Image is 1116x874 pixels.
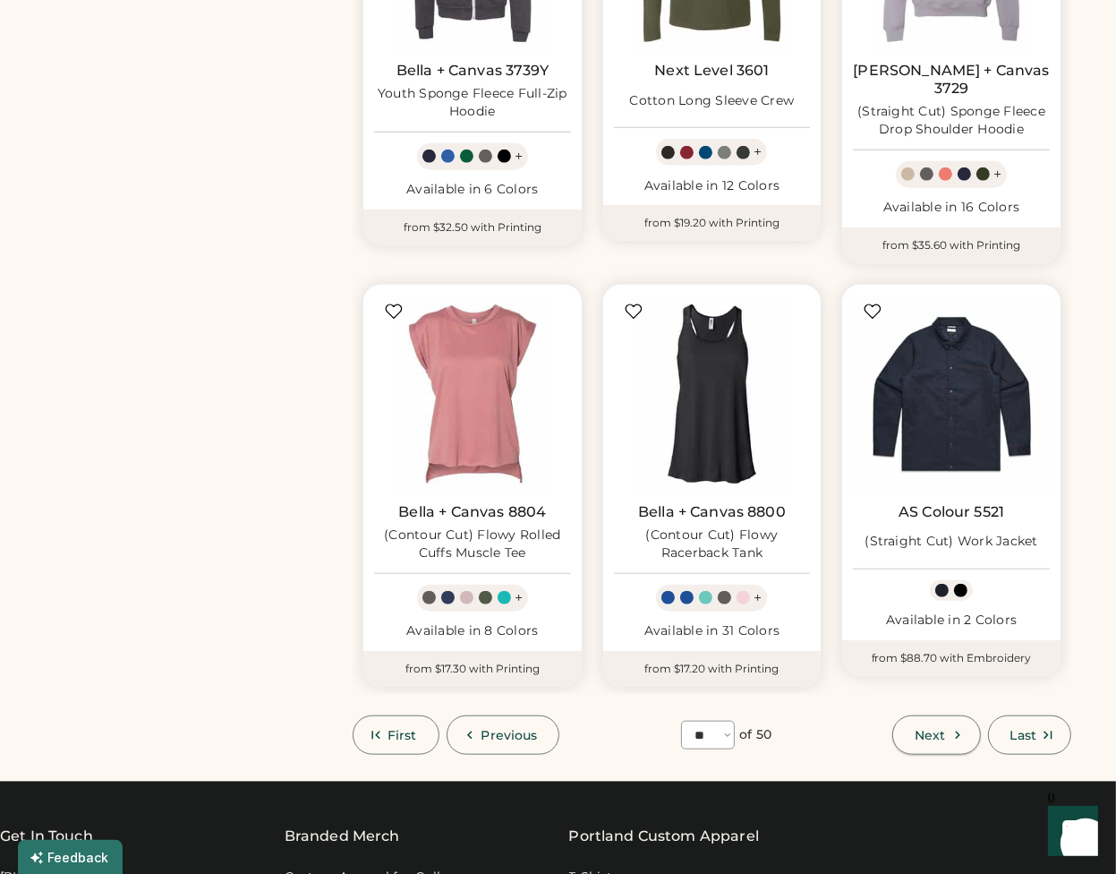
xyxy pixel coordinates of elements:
[853,296,1050,493] img: AS Colour 5521 (Straight Cut) Work Jacket
[754,588,762,608] div: +
[388,729,417,741] span: First
[853,199,1050,217] div: Available in 16 Colors
[374,181,571,199] div: Available in 6 Colors
[892,715,980,755] button: Next
[603,651,822,687] div: from $17.20 with Printing
[569,826,759,847] a: Portland Custom Apparel
[374,296,571,493] img: BELLA + CANVAS 8804 (Contour Cut) Flowy Rolled Cuffs Muscle Tee
[603,205,822,241] div: from $19.20 with Printing
[842,227,1061,263] div: from $35.60 with Printing
[374,85,571,121] div: Youth Sponge Fleece Full-Zip Hoodie
[614,296,811,493] img: BELLA + CANVAS 8800 (Contour Cut) Flowy Racerback Tank
[374,622,571,640] div: Available in 8 Colors
[447,715,560,755] button: Previous
[614,527,811,562] div: (Contour Cut) Flowy Racerback Tank
[353,715,439,755] button: First
[614,177,811,195] div: Available in 12 Colors
[363,651,582,687] div: from $17.30 with Printing
[515,588,523,608] div: +
[853,103,1050,139] div: (Straight Cut) Sponge Fleece Drop Shoulder Hoodie
[915,729,945,741] span: Next
[899,503,1004,521] a: AS Colour 5521
[842,640,1061,676] div: from $88.70 with Embroidery
[853,612,1050,630] div: Available in 2 Colors
[654,62,769,80] a: Next Level 3601
[515,147,523,167] div: +
[374,527,571,562] div: (Contour Cut) Flowy Rolled Cuffs Muscle Tee
[396,62,549,80] a: Bella + Canvas 3739Y
[865,533,1038,551] div: (Straight Cut) Work Jacket
[1031,793,1108,870] iframe: Front Chat
[630,92,795,110] div: Cotton Long Sleeve Crew
[988,715,1071,755] button: Last
[1010,729,1036,741] span: Last
[740,726,772,744] div: of 50
[398,503,546,521] a: Bella + Canvas 8804
[481,729,538,741] span: Previous
[363,210,582,245] div: from $32.50 with Printing
[993,165,1001,184] div: +
[754,142,762,162] div: +
[638,503,786,521] a: Bella + Canvas 8800
[853,62,1050,98] a: [PERSON_NAME] + Canvas 3729
[285,826,400,847] div: Branded Merch
[614,622,811,640] div: Available in 31 Colors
